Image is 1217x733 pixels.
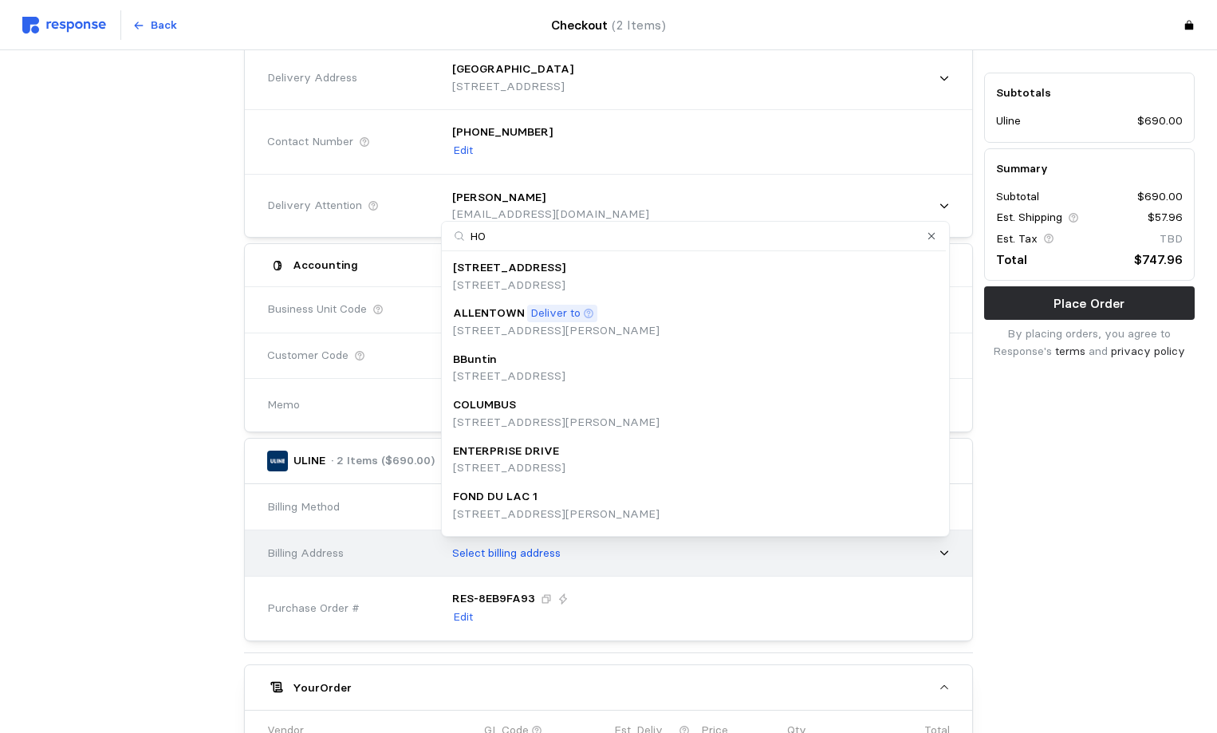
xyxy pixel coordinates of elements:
[452,141,474,160] button: Edit
[331,452,435,470] p: · 2 Items ($690.00)
[1111,344,1185,358] a: privacy policy
[996,113,1021,131] p: Uline
[453,305,525,322] p: ALLENTOWN
[452,189,545,207] p: [PERSON_NAME]
[453,368,565,385] p: [STREET_ADDRESS]
[267,301,367,318] span: Business Unit Code
[293,680,352,696] h5: Your Order
[245,665,972,710] button: YourOrder
[612,18,666,33] span: (2 Items)
[452,78,573,96] p: [STREET_ADDRESS]
[984,286,1195,320] button: Place Order
[453,609,473,626] p: Edit
[124,10,186,41] button: Back
[1137,188,1183,206] p: $690.00
[267,499,340,516] span: Billing Method
[1137,113,1183,131] p: $690.00
[453,443,559,460] p: ENTERPRISE DRIVE
[1148,210,1183,227] p: $57.96
[996,160,1183,177] h5: Summary
[452,61,573,78] p: [GEOGRAPHIC_DATA]
[452,590,535,608] p: RES-8EB9FA93
[453,351,497,368] p: BBuntin
[996,250,1027,270] p: Total
[245,439,972,483] button: ULINE· 2 Items ($690.00)
[924,229,939,244] button: Clear value
[1160,231,1183,248] p: TBD
[530,305,581,322] p: Deliver to
[452,124,553,141] p: [PHONE_NUMBER]
[996,188,1039,206] p: Subtotal
[1055,344,1085,358] a: terms
[452,545,561,562] p: Select billing address
[442,222,947,251] input: Search
[453,506,660,523] p: [STREET_ADDRESS][PERSON_NAME]
[267,69,357,87] span: Delivery Address
[996,231,1038,248] p: Est. Tax
[267,545,344,562] span: Billing Address
[453,414,660,432] p: [STREET_ADDRESS][PERSON_NAME]
[22,17,106,33] img: svg%3e
[267,600,360,617] span: Purchase Order #
[996,210,1062,227] p: Est. Shipping
[551,15,666,35] h4: Checkout
[452,206,649,223] p: [EMAIL_ADDRESS][DOMAIN_NAME]
[453,322,660,340] p: [STREET_ADDRESS][PERSON_NAME]
[267,396,300,414] span: Memo
[245,484,972,640] div: ULINE· 2 Items ($690.00)
[453,259,565,277] p: [STREET_ADDRESS]
[1054,294,1124,313] p: Place Order
[984,325,1195,360] p: By placing orders, you agree to Response's and
[267,197,362,215] span: Delivery Attention
[453,459,565,477] p: [STREET_ADDRESS]
[453,142,473,160] p: Edit
[996,85,1183,101] h5: Subtotals
[151,17,177,34] p: Back
[1134,250,1183,270] p: $747.96
[293,452,325,470] p: ULINE
[452,608,474,627] button: Edit
[293,257,358,274] h5: Accounting
[267,133,353,151] span: Contact Number
[267,347,349,365] span: Customer Code
[453,488,538,506] p: FOND DU LAC 1
[453,277,565,294] p: [STREET_ADDRESS]
[453,396,516,414] p: COLUMBUS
